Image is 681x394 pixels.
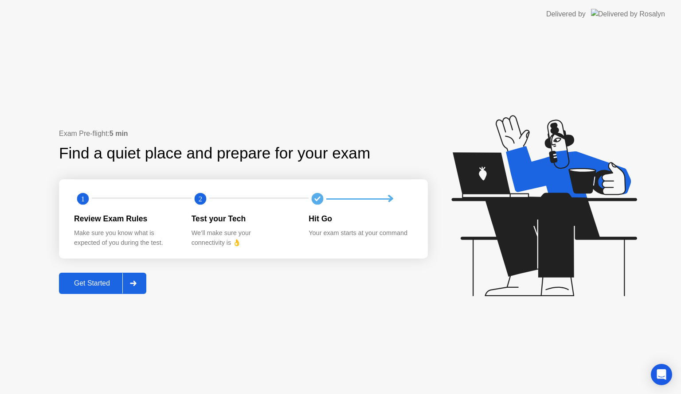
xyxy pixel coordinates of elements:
[110,130,128,137] b: 5 min
[59,142,372,165] div: Find a quiet place and prepare for your exam
[192,228,295,247] div: We’ll make sure your connectivity is 👌
[62,279,122,287] div: Get Started
[192,213,295,224] div: Test your Tech
[81,195,85,203] text: 1
[309,228,412,238] div: Your exam starts at your command
[59,273,146,294] button: Get Started
[199,195,202,203] text: 2
[74,228,177,247] div: Make sure you know what is expected of you during the test.
[309,213,412,224] div: Hit Go
[651,364,672,385] div: Open Intercom Messenger
[74,213,177,224] div: Review Exam Rules
[59,128,428,139] div: Exam Pre-flight:
[591,9,665,19] img: Delivered by Rosalyn
[546,9,586,19] div: Delivered by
